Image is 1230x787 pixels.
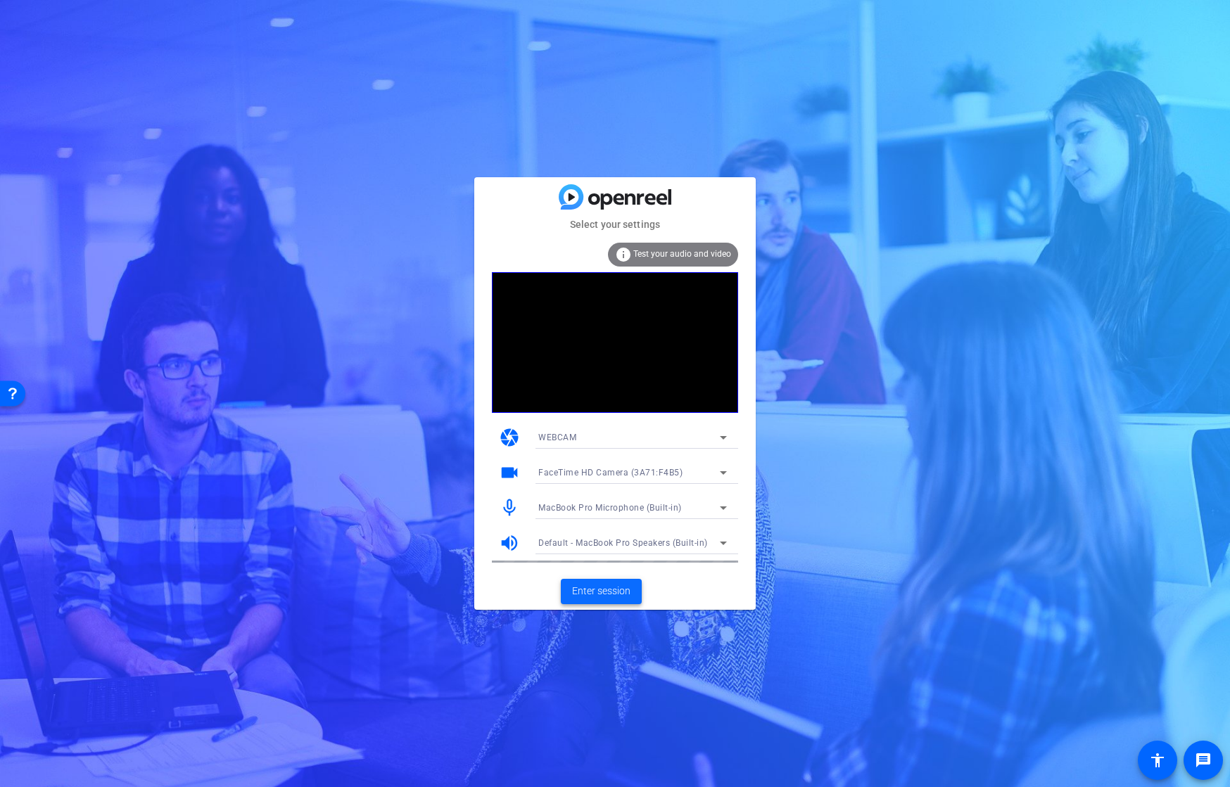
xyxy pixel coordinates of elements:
span: MacBook Pro Microphone (Built-in) [538,503,682,513]
span: Test your audio and video [633,249,731,259]
mat-icon: info [615,246,632,263]
mat-icon: mic_none [499,497,520,518]
img: blue-gradient.svg [559,184,671,209]
button: Enter session [561,579,642,604]
span: Default - MacBook Pro Speakers (Built-in) [538,538,708,548]
mat-icon: videocam [499,462,520,483]
mat-card-subtitle: Select your settings [474,217,756,232]
mat-icon: accessibility [1149,752,1166,769]
span: WEBCAM [538,433,576,442]
mat-icon: message [1195,752,1212,769]
span: Enter session [572,584,630,599]
span: FaceTime HD Camera (3A71:F4B5) [538,468,683,478]
mat-icon: camera [499,427,520,448]
mat-icon: volume_up [499,532,520,554]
